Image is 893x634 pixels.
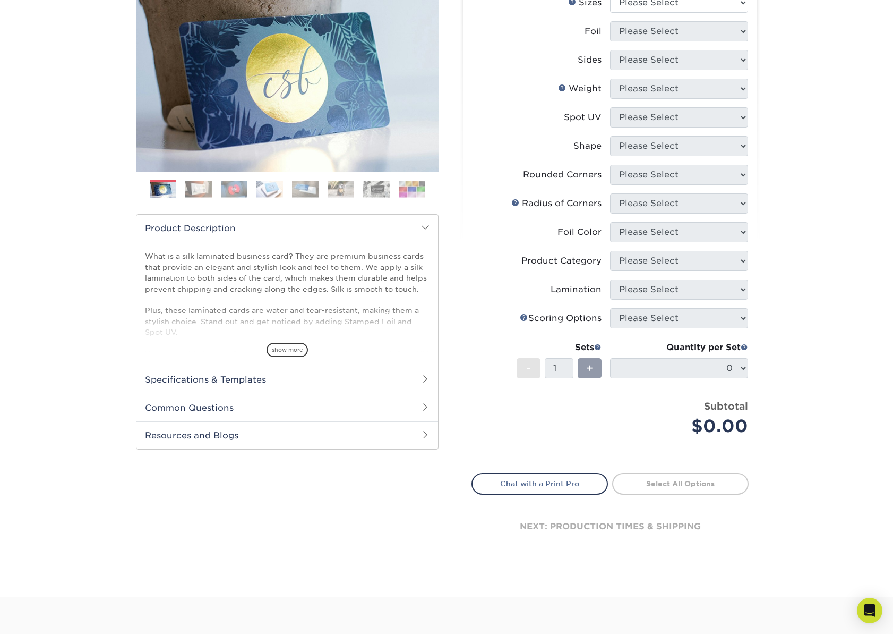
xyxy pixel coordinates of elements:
[573,140,602,153] div: Shape
[221,181,247,197] img: Business Cards 03
[521,255,602,267] div: Product Category
[399,181,425,197] img: Business Cards 08
[523,168,602,181] div: Rounded Corners
[520,312,602,325] div: Scoring Options
[471,495,749,559] div: next: production times & shipping
[363,181,390,197] img: Business Cards 07
[610,341,748,354] div: Quantity per Set
[145,251,430,424] p: What is a silk laminated business card? They are premium business cards that provide an elegant a...
[585,25,602,38] div: Foil
[136,215,438,242] h2: Product Description
[704,400,748,412] strong: Subtotal
[256,181,283,197] img: Business Cards 04
[578,54,602,66] div: Sides
[618,413,748,439] div: $0.00
[586,360,593,376] span: +
[557,226,602,239] div: Foil Color
[150,176,176,203] img: Business Cards 01
[3,602,90,630] iframe: Google Customer Reviews
[292,181,319,197] img: Business Cards 05
[511,197,602,210] div: Radius of Corners
[558,82,602,95] div: Weight
[136,366,438,393] h2: Specifications & Templates
[136,421,438,449] h2: Resources and Blogs
[551,283,602,296] div: Lamination
[185,181,212,197] img: Business Cards 02
[857,598,882,623] div: Open Intercom Messenger
[526,360,531,376] span: -
[136,394,438,421] h2: Common Questions
[564,111,602,124] div: Spot UV
[328,181,354,197] img: Business Cards 06
[517,341,602,354] div: Sets
[471,473,608,494] a: Chat with a Print Pro
[612,473,749,494] a: Select All Options
[267,343,308,357] span: show more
